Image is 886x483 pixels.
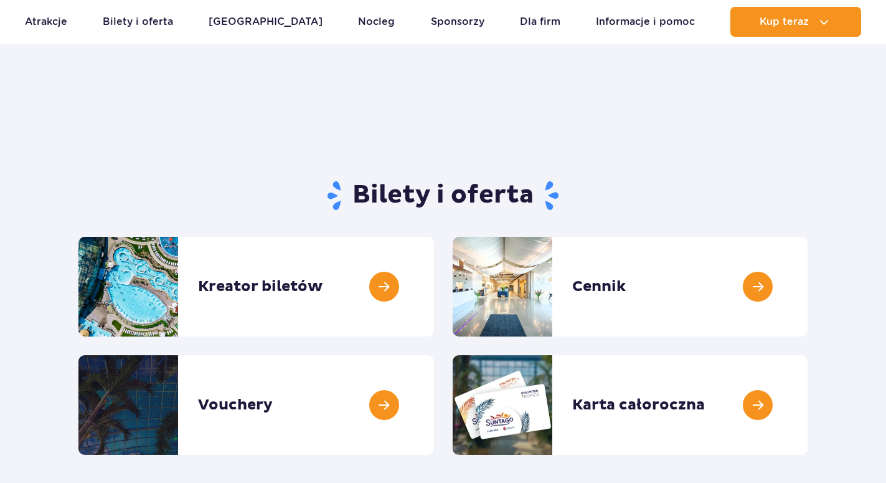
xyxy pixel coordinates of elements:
a: Nocleg [358,7,395,37]
a: Dla firm [520,7,560,37]
a: Bilety i oferta [103,7,173,37]
a: Informacje i pomoc [596,7,695,37]
h1: Bilety i oferta [78,179,808,212]
a: Atrakcje [25,7,67,37]
span: Kup teraz [760,16,809,27]
a: [GEOGRAPHIC_DATA] [209,7,323,37]
button: Kup teraz [730,7,861,37]
a: Sponsorzy [431,7,484,37]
